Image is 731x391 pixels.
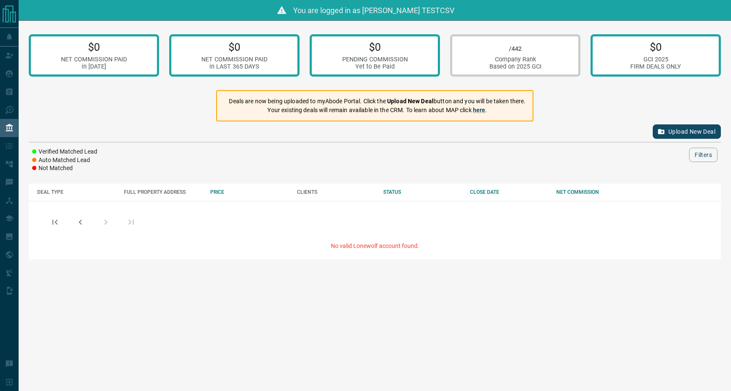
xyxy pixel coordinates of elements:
div: CLIENTS [297,189,375,195]
div: FULL PROPERTY ADDRESS [124,189,202,195]
span: You are logged in as [PERSON_NAME] TESTCSV [293,6,454,15]
div: FIRM DEALS ONLY [630,63,681,70]
div: PENDING COMMISSION [342,56,408,63]
span: /442 [509,45,522,52]
li: Verified Matched Lead [32,148,97,156]
p: $0 [61,41,127,53]
div: CLOSE DATE [470,189,548,195]
p: Your existing deals will remain available in the CRM. To learn about MAP click . [229,106,525,115]
div: Company Rank [489,56,541,63]
a: here [473,107,486,113]
button: Filters [689,148,717,162]
button: Upload New Deal [653,124,721,139]
div: in LAST 365 DAYS [201,63,267,70]
strong: Upload New Deal [387,98,434,105]
div: DEAL TYPE [37,189,115,195]
div: STATUS [383,189,462,195]
div: Based on 2025 GCI [489,63,541,70]
li: Not Matched [32,164,97,173]
div: NET COMMISSION PAID [61,56,127,63]
li: Auto Matched Lead [32,156,97,165]
p: Deals are now being uploaded to myAbode Portal. Click the button and you will be taken there. [229,97,525,106]
p: $0 [630,41,681,53]
p: $0 [342,41,408,53]
div: NET COMMISSION PAID [201,56,267,63]
div: PRICE [210,189,289,195]
div: NET COMMISSION [556,189,635,195]
div: in [DATE] [61,63,127,70]
div: Yet to Be Paid [342,63,408,70]
div: GCI 2025 [630,56,681,63]
div: No valid Lonewolf account found. [29,242,721,259]
p: $0 [201,41,267,53]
